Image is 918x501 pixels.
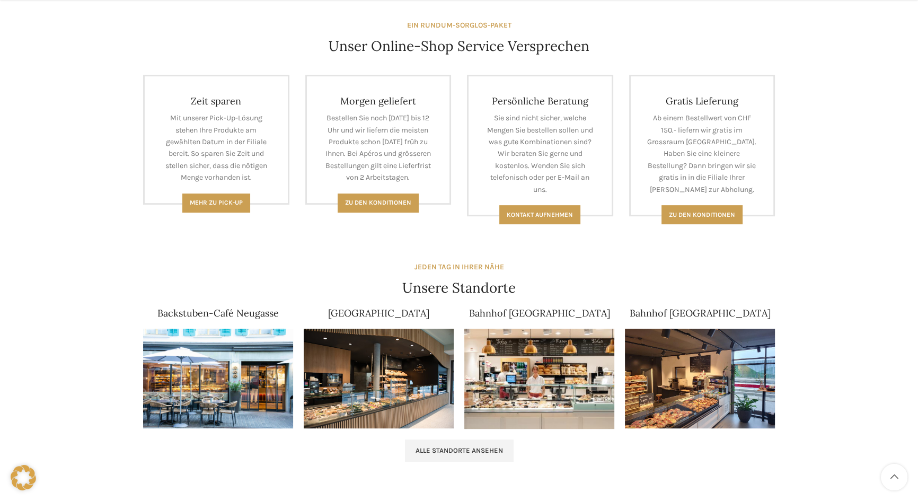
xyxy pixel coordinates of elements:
[182,194,250,213] a: Mehr zu Pick-Up
[323,112,434,183] p: Bestellen Sie noch [DATE] bis 12 Uhr und wir liefern die meisten Produkte schon [DATE] früh zu Ih...
[338,194,419,213] a: Zu den Konditionen
[499,205,580,224] a: Kontakt aufnehmen
[323,95,434,107] h4: Morgen geliefert
[345,199,411,206] span: Zu den Konditionen
[507,211,573,218] span: Kontakt aufnehmen
[647,112,758,196] p: Ab einem Bestellwert von CHF 150.- liefern wir gratis im Grossraum [GEOGRAPHIC_DATA]. Haben Sie e...
[402,278,516,297] h4: Unsere Standorte
[881,464,907,490] a: Scroll to top button
[157,307,279,319] a: Backstuben-Café Neugasse
[647,95,758,107] h4: Gratis Lieferung
[190,199,243,206] span: Mehr zu Pick-Up
[416,446,503,455] span: Alle Standorte ansehen
[661,205,743,224] a: Zu den konditionen
[328,307,429,319] a: [GEOGRAPHIC_DATA]
[414,261,504,273] div: JEDEN TAG IN IHRER NÄHE
[669,211,735,218] span: Zu den konditionen
[469,307,610,319] a: Bahnhof [GEOGRAPHIC_DATA]
[407,21,511,30] strong: EIN RUNDUM-SORGLOS-PAKET
[484,95,596,107] h4: Persönliche Beratung
[630,307,771,319] a: Bahnhof [GEOGRAPHIC_DATA]
[484,112,596,196] p: Sie sind nicht sicher, welche Mengen Sie bestellen sollen und was gute Kombinationen sind? Wir be...
[161,112,272,183] p: Mit unserer Pick-Up-Lösung stehen Ihre Produkte am gewählten Datum in der Filiale bereit. So spar...
[405,440,514,462] a: Alle Standorte ansehen
[161,95,272,107] h4: Zeit sparen
[329,37,589,56] h4: Unser Online-Shop Service Versprechen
